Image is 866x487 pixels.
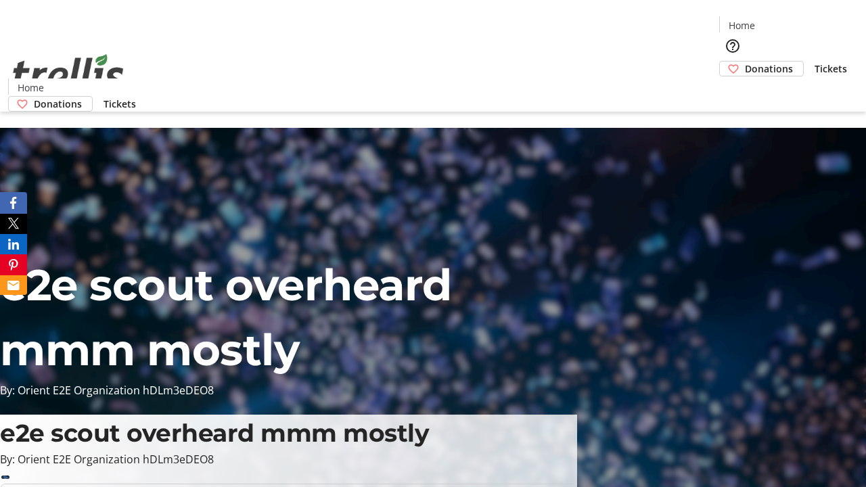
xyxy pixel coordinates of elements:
span: Donations [34,97,82,111]
a: Home [720,18,763,32]
span: Tickets [815,62,847,76]
button: Help [719,32,746,60]
a: Home [9,80,52,95]
span: Home [729,18,755,32]
span: Tickets [104,97,136,111]
button: Cart [719,76,746,103]
a: Tickets [804,62,858,76]
a: Tickets [93,97,147,111]
a: Donations [8,96,93,112]
span: Donations [745,62,793,76]
img: Orient E2E Organization hDLm3eDEO8's Logo [8,39,129,107]
a: Donations [719,61,804,76]
span: Home [18,80,44,95]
